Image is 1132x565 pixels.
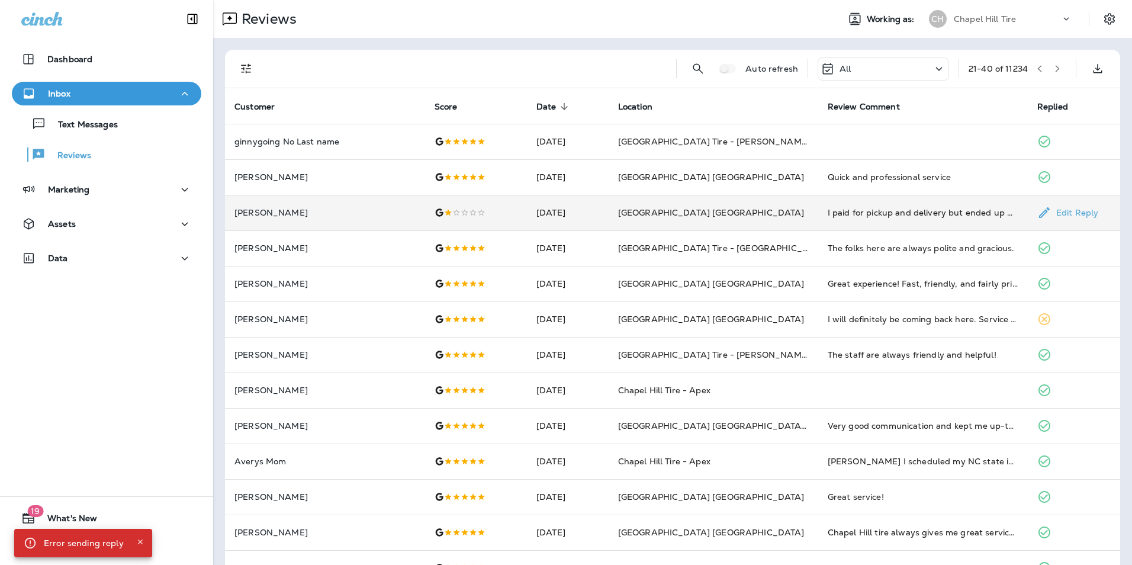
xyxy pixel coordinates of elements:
[828,171,1018,183] div: Quick and professional service
[828,455,1018,467] div: Diane K. I scheduled my NC state inspection here and was very pleased with all interactions. Geor...
[12,246,201,270] button: Data
[46,150,91,162] p: Reviews
[12,142,201,167] button: Reviews
[527,124,609,159] td: [DATE]
[527,195,609,230] td: [DATE]
[618,172,805,182] span: [GEOGRAPHIC_DATA] [GEOGRAPHIC_DATA]
[954,14,1016,24] p: Chapel Hill Tire
[12,47,201,71] button: Dashboard
[48,219,76,229] p: Assets
[828,242,1018,254] div: The folks here are always polite and gracious.
[48,253,68,263] p: Data
[1099,8,1120,30] button: Settings
[234,279,416,288] p: [PERSON_NAME]
[234,208,416,217] p: [PERSON_NAME]
[527,230,609,266] td: [DATE]
[36,513,97,528] span: What's New
[237,10,297,28] p: Reviews
[234,102,275,112] span: Customer
[234,457,416,466] p: Averys Mom
[536,102,557,112] span: Date
[527,301,609,337] td: [DATE]
[828,102,900,112] span: Review Comment
[536,101,572,112] span: Date
[44,532,124,554] div: Error sending reply
[745,64,798,73] p: Auto refresh
[12,535,201,558] button: Support
[969,64,1028,73] div: 21 - 40 of 11234
[27,505,43,517] span: 19
[1051,208,1098,217] p: Edit Reply
[527,159,609,195] td: [DATE]
[47,54,92,64] p: Dashboard
[618,136,902,147] span: [GEOGRAPHIC_DATA] Tire - [PERSON_NAME][GEOGRAPHIC_DATA]
[234,421,416,431] p: [PERSON_NAME]
[133,535,147,549] button: Close
[234,350,416,359] p: [PERSON_NAME]
[828,491,1018,503] div: Great service!
[828,527,1018,538] div: Chapel Hill tire always gives me great service, a fair price and great communication! I Highly re...
[618,527,805,538] span: [GEOGRAPHIC_DATA] [GEOGRAPHIC_DATA]
[46,120,118,131] p: Text Messages
[435,101,473,112] span: Score
[840,64,851,73] p: All
[527,266,609,301] td: [DATE]
[618,385,710,396] span: Chapel Hill Tire - Apex
[828,101,915,112] span: Review Comment
[618,314,805,325] span: [GEOGRAPHIC_DATA] [GEOGRAPHIC_DATA]
[618,278,805,289] span: [GEOGRAPHIC_DATA] [GEOGRAPHIC_DATA]
[48,89,70,98] p: Inbox
[234,528,416,537] p: [PERSON_NAME]
[1086,57,1110,81] button: Export as CSV
[618,207,805,218] span: [GEOGRAPHIC_DATA] [GEOGRAPHIC_DATA]
[618,102,652,112] span: Location
[929,10,947,28] div: CH
[618,492,805,502] span: [GEOGRAPHIC_DATA] [GEOGRAPHIC_DATA]
[867,14,917,24] span: Working as:
[618,420,906,431] span: [GEOGRAPHIC_DATA] [GEOGRAPHIC_DATA] - [GEOGRAPHIC_DATA]
[527,373,609,408] td: [DATE]
[828,349,1018,361] div: The staff are always friendly and helpful!
[435,102,458,112] span: Score
[618,456,710,467] span: Chapel Hill Tire - Apex
[234,314,416,324] p: [PERSON_NAME]
[12,82,201,105] button: Inbox
[527,337,609,373] td: [DATE]
[234,386,416,395] p: [PERSON_NAME]
[527,479,609,515] td: [DATE]
[686,57,710,81] button: Search Reviews
[527,444,609,479] td: [DATE]
[234,137,416,146] p: ginnygoing No Last name
[828,207,1018,219] div: I paid for pickup and delivery but ended up walking to the station to get my car. They were finis...
[618,101,668,112] span: Location
[618,349,902,360] span: [GEOGRAPHIC_DATA] Tire - [PERSON_NAME][GEOGRAPHIC_DATA]
[12,506,201,530] button: 19What's New
[234,101,290,112] span: Customer
[12,178,201,201] button: Marketing
[1037,101,1083,112] span: Replied
[828,278,1018,290] div: Great experience! Fast, friendly, and fairly priced!!
[234,57,258,81] button: Filters
[48,185,89,194] p: Marketing
[527,408,609,444] td: [DATE]
[828,313,1018,325] div: I will definitely be coming back here. Service was amazing. The shuttle service was so freaking c...
[12,212,201,236] button: Assets
[828,420,1018,432] div: Very good communication and kept me up-to-date for a quick completion. Work was done very quickly...
[527,515,609,550] td: [DATE]
[12,111,201,136] button: Text Messages
[234,492,416,502] p: [PERSON_NAME]
[1037,102,1068,112] span: Replied
[618,243,829,253] span: [GEOGRAPHIC_DATA] Tire - [GEOGRAPHIC_DATA]
[234,172,416,182] p: [PERSON_NAME]
[234,243,416,253] p: [PERSON_NAME]
[176,7,209,31] button: Collapse Sidebar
